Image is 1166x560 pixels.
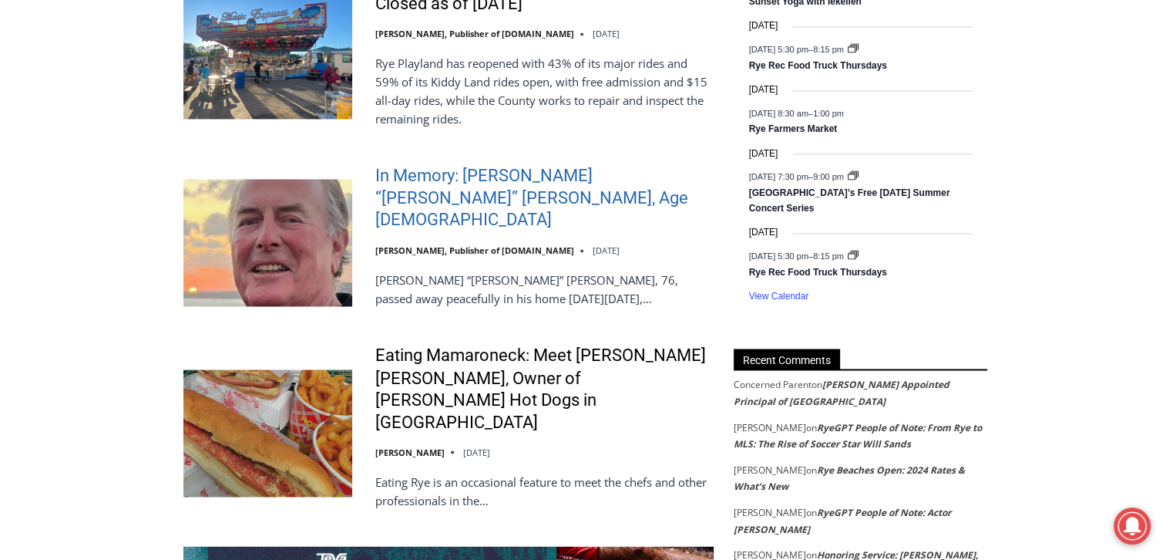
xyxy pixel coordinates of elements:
time: – [749,251,846,260]
span: [DATE] 5:30 pm [749,251,808,260]
a: View Calendar [749,291,809,302]
span: [PERSON_NAME] [734,463,806,476]
a: Rye Beaches Open: 2024 Rates & What’s New [734,463,965,493]
p: Eating Rye is an occasional feature to meet the chefs and other professionals in the… [375,472,714,509]
time: [DATE] [749,19,778,33]
span: [PERSON_NAME] [734,420,806,433]
a: Intern @ [DOMAIN_NAME] [371,150,747,192]
span: Open Tues. - Sun. [PHONE_NUMBER] [5,159,151,218]
span: [DATE] 8:30 am [749,108,808,117]
a: Eating Mamaroneck: Meet [PERSON_NAME] [PERSON_NAME], Owner of [PERSON_NAME] Hot Dogs in [GEOGRAPH... [375,345,714,433]
time: [DATE] [749,83,778,97]
span: Intern @ [DOMAIN_NAME] [403,153,714,188]
span: Recent Comments [734,349,840,369]
time: – [749,172,846,181]
span: 8:15 pm [813,44,844,53]
p: Rye Playland has reopened with 43% of its major rides and 59% of its Kiddy Land rides open, with ... [375,54,714,128]
span: 8:15 pm [813,251,844,260]
time: [DATE] [749,147,778,161]
img: In Memory: Richard “Dick” Austin Langeloh, Age 76 [183,179,352,305]
a: Rye Rec Food Truck Thursdays [749,267,887,279]
a: Book [PERSON_NAME]'s Good Humor for Your Event [458,5,556,70]
a: In Memory: [PERSON_NAME] “[PERSON_NAME]” [PERSON_NAME], Age [DEMOGRAPHIC_DATA] [375,165,714,231]
a: [PERSON_NAME], Publisher of [DOMAIN_NAME] [375,28,574,39]
p: [PERSON_NAME] “[PERSON_NAME]” [PERSON_NAME], 76, passed away peacefully in his home [DATE][DATE],… [375,271,714,308]
div: Available for Private Home, Business, Club or Other Events [101,20,381,49]
span: Concerned Parent [734,377,811,390]
span: [DATE] 7:30 pm [749,172,808,181]
span: [DATE] 5:30 pm [749,44,808,53]
a: [PERSON_NAME] Appointed Principal of [GEOGRAPHIC_DATA] [734,377,949,407]
time: [DATE] [593,28,620,39]
time: – [749,108,844,117]
a: Rye Farmers Market [749,123,838,136]
time: [DATE] [593,245,620,256]
img: Eating Mamaroneck: Meet Gene Christian Baca, Owner of Walter’s Hot Dogs in Mamaroneck [183,369,352,496]
span: [PERSON_NAME] [734,505,806,518]
a: [PERSON_NAME], Publisher of [DOMAIN_NAME] [375,245,574,256]
time: [DATE] [749,225,778,240]
div: "clearly one of the favorites in the [GEOGRAPHIC_DATA] neighborhood" [159,96,227,184]
span: 9:00 pm [813,172,844,181]
footer: on [734,461,987,494]
a: Rye Rec Food Truck Thursdays [749,60,887,73]
time: [DATE] [463,446,490,457]
div: "[PERSON_NAME] and I covered the [DATE] Parade, which was a really eye opening experience as I ha... [389,1,728,150]
footer: on [734,504,987,537]
a: RyeGPT People of Note: Actor [PERSON_NAME] [734,505,951,535]
a: [GEOGRAPHIC_DATA]’s Free [DATE] Summer Concert Series [749,187,950,214]
span: 1:00 pm [813,108,844,117]
a: [PERSON_NAME] [375,446,445,457]
h4: Book [PERSON_NAME]'s Good Humor for Your Event [469,16,536,59]
footer: on [734,376,987,409]
a: Open Tues. - Sun. [PHONE_NUMBER] [1,155,155,192]
footer: on [734,419,987,452]
time: – [749,44,846,53]
a: RyeGPT People of Note: From Rye to MLS: The Rise of Soccer Star Will Sands [734,420,982,450]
